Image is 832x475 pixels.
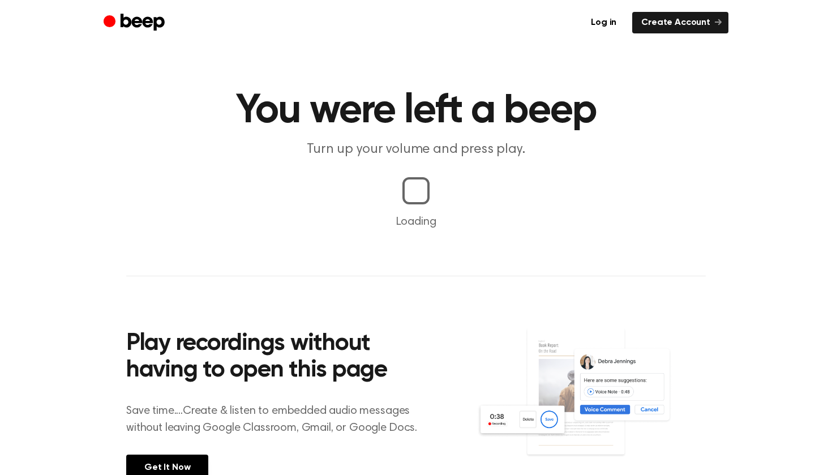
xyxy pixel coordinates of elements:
[126,331,431,384] h2: Play recordings without having to open this page
[632,12,728,33] a: Create Account
[126,91,706,131] h1: You were left a beep
[126,403,431,437] p: Save time....Create & listen to embedded audio messages without leaving Google Classroom, Gmail, ...
[14,213,818,230] p: Loading
[199,140,633,159] p: Turn up your volume and press play.
[582,12,625,33] a: Log in
[104,12,168,34] a: Beep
